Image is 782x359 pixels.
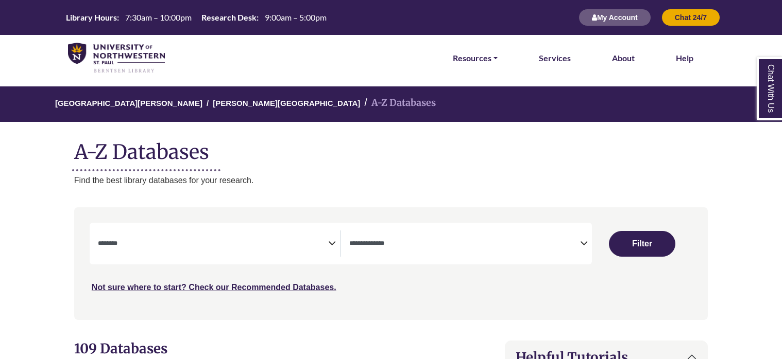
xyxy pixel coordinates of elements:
a: Services [539,51,571,65]
nav: Search filters [74,207,708,319]
button: Chat 24/7 [661,9,720,26]
a: [PERSON_NAME][GEOGRAPHIC_DATA] [213,97,360,107]
a: Help [676,51,693,65]
table: Hours Today [62,12,331,22]
th: Library Hours: [62,12,120,23]
textarea: Search [349,240,580,248]
a: Hours Today [62,12,331,24]
button: My Account [579,9,651,26]
a: My Account [579,13,651,22]
p: Find the best library databases for your research. [74,174,708,187]
li: A-Z Databases [360,96,436,111]
a: Resources [453,51,498,65]
a: Chat 24/7 [661,13,720,22]
th: Research Desk: [197,12,259,23]
nav: breadcrumb [74,86,708,122]
a: Not sure where to start? Check our Recommended Databases. [92,283,336,292]
span: 7:30am – 10:00pm [125,12,192,22]
a: [GEOGRAPHIC_DATA][PERSON_NAME] [55,97,202,107]
span: 9:00am – 5:00pm [265,12,327,22]
span: 109 Databases [74,340,167,357]
button: Submit for Search Results [609,231,675,257]
h1: A-Z Databases [74,132,708,164]
textarea: Search [98,240,329,248]
img: library_home [68,43,165,74]
a: About [612,51,635,65]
